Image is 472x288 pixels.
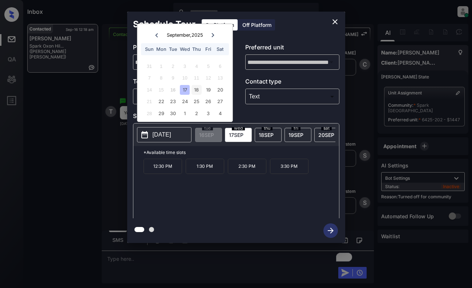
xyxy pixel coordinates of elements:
[259,132,274,138] span: 18 SEP
[215,109,225,118] div: Choose Saturday, October 4th, 2025
[270,159,308,174] p: 3:30 PM
[229,132,243,138] span: 17 SEP
[127,12,201,37] h2: Schedule Tour
[156,44,166,54] div: Mon
[167,32,203,38] div: September , 2025
[168,61,178,71] div: Not available Tuesday, September 2nd, 2025
[144,159,182,174] p: 12:30 PM
[262,126,273,130] span: thu
[285,128,311,142] div: date-select
[319,221,342,240] button: btn-next
[239,19,275,31] div: Off Platform
[168,97,178,106] div: Choose Tuesday, September 23rd, 2025
[168,44,178,54] div: Tue
[186,159,224,174] p: 1:30 PM
[245,77,339,89] p: Contact type
[145,97,154,106] div: Not available Sunday, September 21st, 2025
[228,159,266,174] p: 2:30 PM
[203,109,213,118] div: Choose Friday, October 3rd, 2025
[247,90,338,102] div: Text
[318,132,334,138] span: 20 SEP
[191,109,201,118] div: Choose Thursday, October 2nd, 2025
[202,19,238,31] div: On Platform
[328,15,342,29] button: close
[180,97,190,106] div: Choose Wednesday, September 24th, 2025
[144,146,339,159] p: *Available time slots
[225,128,252,142] div: date-select
[156,73,166,83] div: Not available Monday, September 8th, 2025
[180,44,190,54] div: Wed
[168,73,178,83] div: Not available Tuesday, September 9th, 2025
[255,128,282,142] div: date-select
[191,73,201,83] div: Not available Thursday, September 11th, 2025
[156,97,166,106] div: Choose Monday, September 22nd, 2025
[145,109,154,118] div: Not available Sunday, September 28th, 2025
[168,109,178,118] div: Choose Tuesday, September 30th, 2025
[135,90,225,102] div: In Person
[145,73,154,83] div: Not available Sunday, September 7th, 2025
[215,97,225,106] div: Choose Saturday, September 27th, 2025
[203,61,213,71] div: Not available Friday, September 5th, 2025
[180,73,190,83] div: Not available Wednesday, September 10th, 2025
[133,111,339,123] p: Select slot
[133,77,227,89] p: Tour type
[314,128,341,142] div: date-select
[215,85,225,95] div: Choose Saturday, September 20th, 2025
[180,109,190,118] div: Choose Wednesday, October 1st, 2025
[137,127,191,142] button: [DATE]
[153,130,171,139] p: [DATE]
[145,44,154,54] div: Sun
[203,73,213,83] div: Not available Friday, September 12th, 2025
[180,85,190,95] div: Choose Wednesday, September 17th, 2025
[156,85,166,95] div: Not available Monday, September 15th, 2025
[232,126,245,130] span: wed
[203,85,213,95] div: Choose Friday, September 19th, 2025
[191,61,201,71] div: Not available Thursday, September 4th, 2025
[191,97,201,106] div: Choose Thursday, September 25th, 2025
[215,61,225,71] div: Not available Saturday, September 6th, 2025
[203,44,213,54] div: Fri
[203,97,213,106] div: Choose Friday, September 26th, 2025
[145,85,154,95] div: Not available Sunday, September 14th, 2025
[289,132,303,138] span: 19 SEP
[245,43,339,54] p: Preferred unit
[291,126,300,130] span: fri
[156,61,166,71] div: Not available Monday, September 1st, 2025
[168,85,178,95] div: Not available Tuesday, September 16th, 2025
[215,73,225,83] div: Not available Saturday, September 13th, 2025
[191,85,201,95] div: Choose Thursday, September 18th, 2025
[133,43,227,54] p: Preferred community
[321,126,332,130] span: sat
[140,60,230,119] div: month 2025-09
[215,44,225,54] div: Sat
[156,109,166,118] div: Choose Monday, September 29th, 2025
[180,61,190,71] div: Not available Wednesday, September 3rd, 2025
[191,44,201,54] div: Thu
[145,61,154,71] div: Not available Sunday, August 31st, 2025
